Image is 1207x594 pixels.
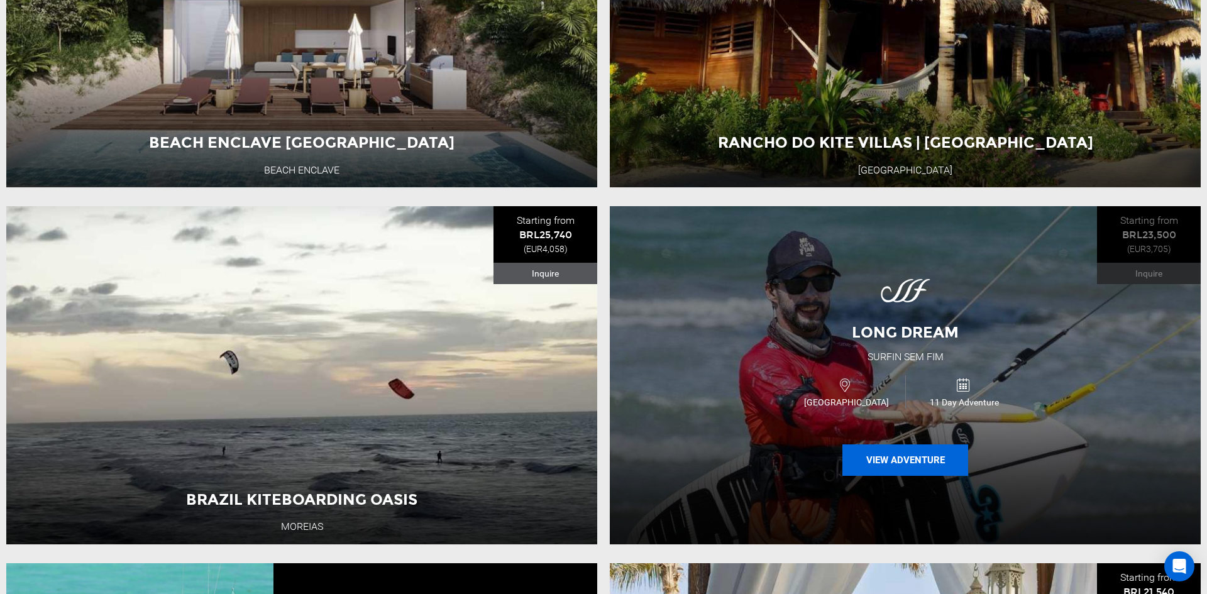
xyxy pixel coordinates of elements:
[906,396,1023,409] span: 11 Day Adventure
[787,396,905,409] span: [GEOGRAPHIC_DATA]
[852,323,959,341] span: Long Dream
[1164,551,1194,581] div: Open Intercom Messenger
[842,444,968,476] button: View Adventure
[868,350,944,365] div: Surfin Sem Fim
[880,265,930,316] img: images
